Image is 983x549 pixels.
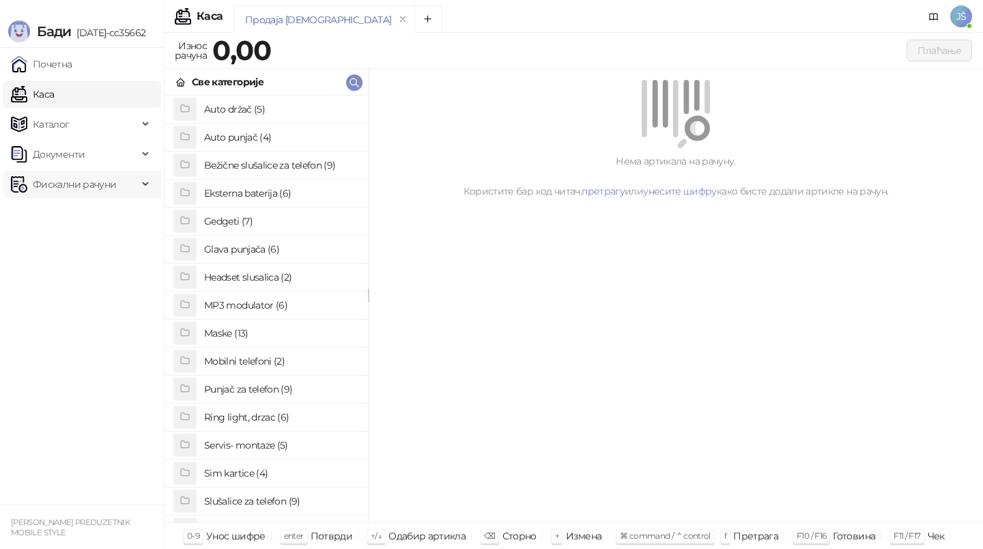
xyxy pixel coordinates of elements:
[165,96,368,522] div: grid
[187,531,199,541] span: 0-9
[204,182,357,204] h4: Eksterna baterija (6)
[204,350,357,372] h4: Mobilni telefoni (2)
[388,527,466,545] div: Одабир артикла
[33,141,85,168] span: Документи
[245,12,391,27] div: Продаја [DEMOGRAPHIC_DATA]
[37,23,71,40] span: Бади
[212,33,271,67] strong: 0,00
[311,527,353,545] div: Потврди
[204,266,357,288] h4: Headset slusalica (2)
[724,531,726,541] span: f
[414,5,442,33] button: Add tab
[555,531,559,541] span: +
[33,111,70,138] span: Каталог
[204,490,357,512] h4: Slušalice za telefon (9)
[204,294,357,316] h4: MP3 modulator (6)
[620,531,711,541] span: ⌘ command / ⌃ control
[204,98,357,120] h4: Auto držač (5)
[907,40,972,61] button: Плаћање
[204,126,357,148] h4: Auto punjač (4)
[11,51,72,78] a: Почетна
[71,27,145,39] span: [DATE]-cc35662
[566,527,601,545] div: Измена
[643,185,717,197] a: унесите шифру
[172,37,210,64] div: Износ рачуна
[11,518,130,537] small: [PERSON_NAME] PREDUZETNIK MOBILE STYLE
[204,434,357,456] h4: Servis- montaze (5)
[928,527,945,545] div: Чек
[8,20,30,42] img: Logo
[394,14,412,25] button: remove
[11,81,54,108] a: Каса
[204,518,357,540] h4: Staklo za telefon (7)
[894,531,920,541] span: F11 / F17
[923,5,945,27] a: Документација
[204,462,357,484] h4: Sim kartice (4)
[204,378,357,400] h4: Punjač za telefon (9)
[204,210,357,232] h4: Gedgeti (7)
[284,531,304,541] span: enter
[385,154,967,199] div: Нема артикала на рачуну. Користите бар код читач, или како бисте додали артикле на рачун.
[204,238,357,260] h4: Glava punjača (6)
[950,5,972,27] span: JŠ
[733,527,778,545] div: Претрага
[33,171,116,198] span: Фискални рачуни
[797,531,826,541] span: F10 / F16
[204,154,357,176] h4: Bežične slušalice za telefon (9)
[204,322,357,344] h4: Maske (13)
[371,531,382,541] span: ↑/↓
[833,527,875,545] div: Готовина
[582,185,625,197] a: претрагу
[192,74,263,89] div: Све категорије
[484,531,495,541] span: ⌫
[502,527,537,545] div: Сторно
[204,406,357,428] h4: Ring light, drzac (6)
[197,11,223,22] div: Каса
[206,527,266,545] div: Унос шифре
